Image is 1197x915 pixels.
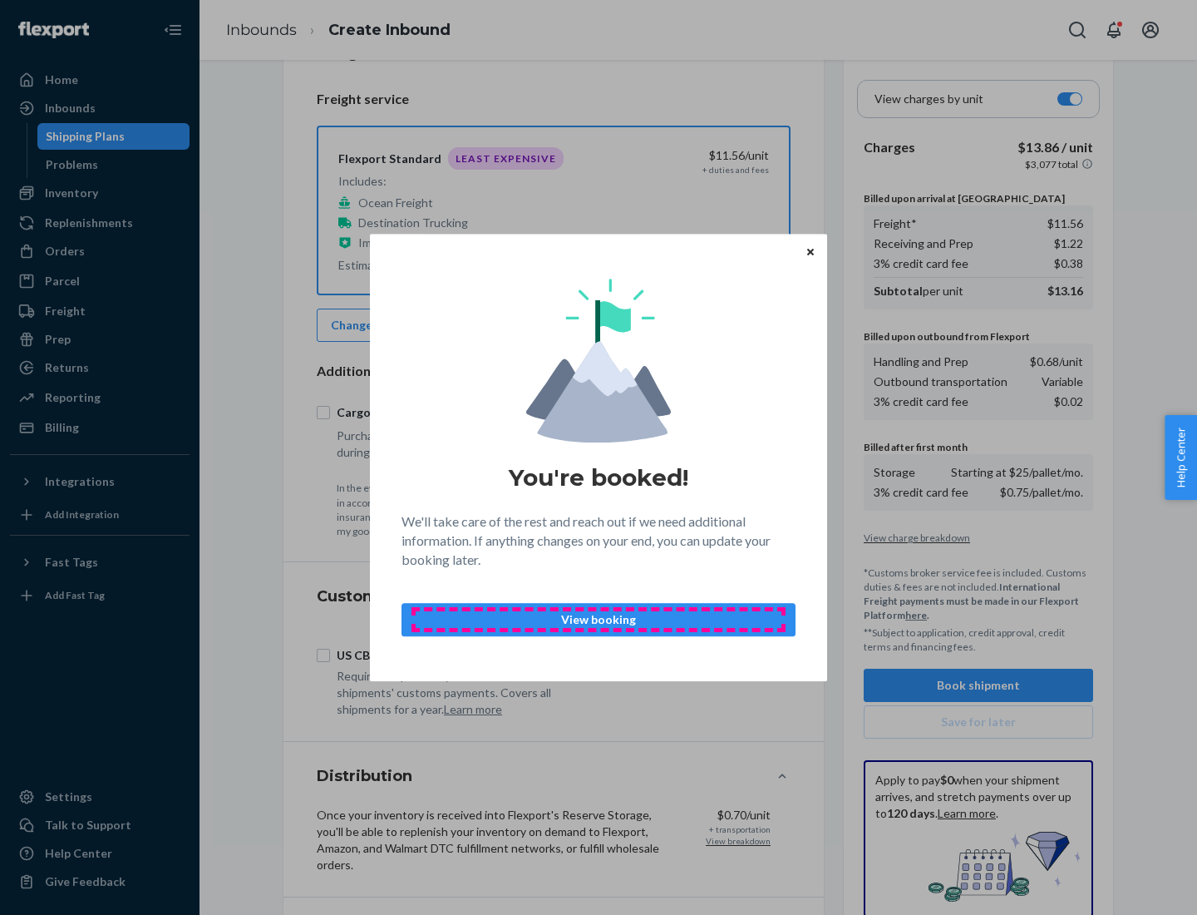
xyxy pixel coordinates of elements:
img: svg+xml,%3Csvg%20viewBox%3D%220%200%20174%20197%22%20fill%3D%22none%22%20xmlns%3D%22http%3A%2F%2F... [526,279,671,443]
p: We'll take care of the rest and reach out if we need additional information. If anything changes ... [401,512,796,570]
button: Close [802,242,819,260]
p: View booking [416,611,781,628]
button: View booking [401,603,796,636]
h1: You're booked! [509,462,688,492]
